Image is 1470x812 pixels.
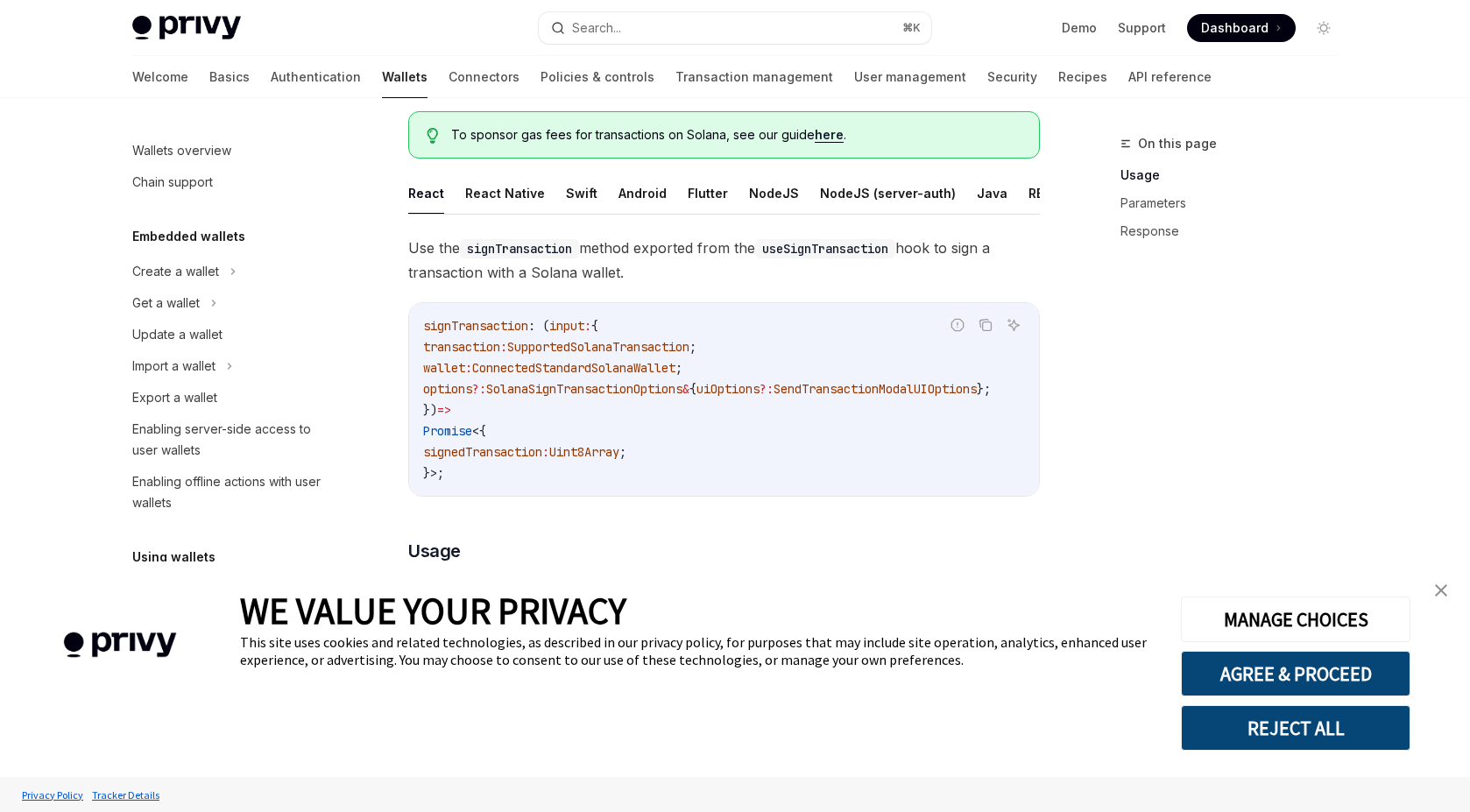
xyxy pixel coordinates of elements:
a: Tracker Details [88,780,164,810]
div: Update a wallet [132,324,223,345]
button: Search...⌘K [539,12,931,44]
span: ; [619,444,626,460]
span: }; [977,381,991,397]
div: This site uses cookies and related technologies, as described in our privacy policy, for purposes... [240,633,1155,668]
span: ConnectedStandardSolanaWallet [472,360,675,376]
a: Enabling server-side access to user wallets [118,413,343,466]
code: signTransaction [460,239,579,258]
svg: Tip [427,128,439,144]
div: Import a wallet [132,356,216,377]
a: Support [1118,19,1166,37]
span: signedTransaction [423,444,542,460]
button: Swift [566,173,597,214]
div: Chain support [132,172,213,193]
span: Promise [423,423,472,439]
span: SupportedSolanaTransaction [507,339,689,355]
span: wallet [423,360,465,376]
span: <{ [472,423,486,439]
div: Search... [572,18,621,39]
span: & [682,381,689,397]
a: close banner [1424,573,1459,608]
span: ; [689,339,696,355]
a: Chain support [118,166,343,198]
button: React Native [465,173,545,214]
button: REJECT ALL [1181,705,1410,751]
button: Ask AI [1002,314,1025,336]
button: React [408,173,444,214]
button: Copy the contents from the code block [974,314,997,336]
span: options [423,381,472,397]
a: Welcome [132,56,188,98]
a: Response [1120,217,1352,245]
button: REST API [1028,173,1084,214]
span: { [689,381,696,397]
button: Android [618,173,667,214]
span: }) [423,402,437,418]
button: Flutter [688,173,728,214]
a: Authentication [271,56,361,98]
code: useSignTransaction [755,239,895,258]
span: SendTransactionModalUIOptions [774,381,977,397]
a: User management [854,56,966,98]
span: : [465,360,472,376]
span: => [437,402,451,418]
div: Get a wallet [132,293,200,314]
a: here [815,127,844,143]
span: : [542,444,549,460]
span: Dashboard [1201,19,1269,37]
button: MANAGE CHOICES [1181,597,1410,642]
span: : ( [528,318,549,334]
a: Transaction management [675,56,833,98]
div: Create a wallet [132,261,219,282]
span: : [584,318,591,334]
a: API reference [1128,56,1212,98]
span: WE VALUE YOUR PRIVACY [240,588,626,633]
span: signTransaction [423,318,528,334]
span: input [549,318,584,334]
span: uiOptions [696,381,760,397]
a: Usage [1120,161,1352,189]
span: ?: [472,381,486,397]
img: company logo [26,607,214,683]
a: Privacy Policy [18,780,88,810]
a: Security [987,56,1037,98]
span: : [500,339,507,355]
button: Java [977,173,1007,214]
span: SolanaSignTransactionOptions [486,381,682,397]
h5: Embedded wallets [132,226,245,247]
a: Connectors [449,56,519,98]
div: Export a wallet [132,387,217,408]
button: AGREE & PROCEED [1181,651,1410,696]
button: Report incorrect code [946,314,969,336]
span: }>; [423,465,444,481]
a: Policies & controls [541,56,654,98]
a: Basics [209,56,250,98]
a: Dashboard [1187,14,1296,42]
img: light logo [132,16,241,40]
a: Update a wallet [118,319,343,350]
button: Toggle dark mode [1310,14,1338,42]
span: { [591,318,598,334]
a: Demo [1062,19,1097,37]
span: On this page [1138,133,1217,154]
button: NodeJS (server-auth) [820,173,956,214]
button: NodeJS [749,173,799,214]
span: Uint8Array [549,444,619,460]
div: Enabling offline actions with user wallets [132,471,332,513]
span: ?: [760,381,774,397]
span: ; [675,360,682,376]
h5: Using wallets [132,547,216,568]
a: Wallets overview [118,135,343,166]
a: Recipes [1058,56,1107,98]
div: Wallets overview [132,140,231,161]
span: transaction [423,339,500,355]
span: ⌘ K [902,21,921,35]
div: Enabling server-side access to user wallets [132,419,332,461]
span: Use the method exported from the hook to sign a transaction with a Solana wallet. [408,236,1040,285]
a: Enabling offline actions with user wallets [118,466,343,519]
img: close banner [1435,584,1447,597]
a: Parameters [1120,189,1352,217]
span: To sponsor gas fees for transactions on Solana, see our guide . [451,126,1021,144]
span: Usage [408,539,461,563]
a: Wallets [382,56,428,98]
